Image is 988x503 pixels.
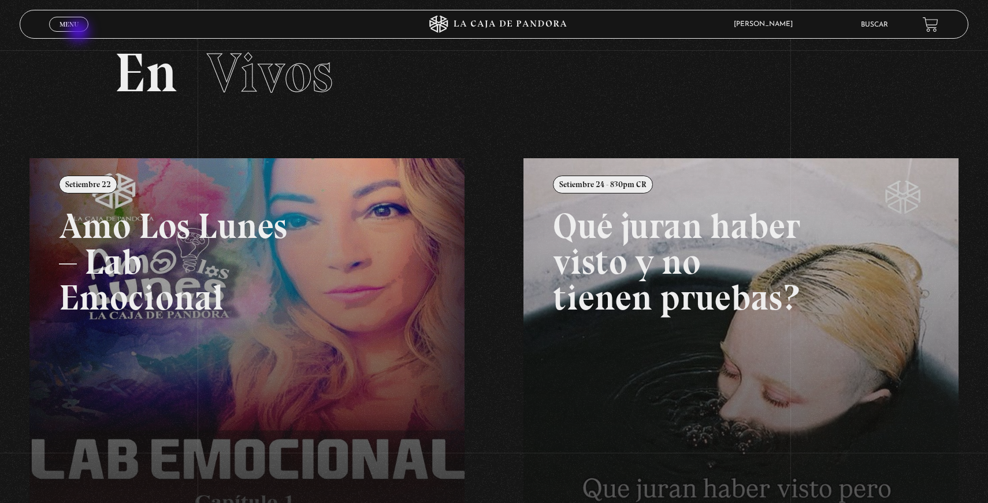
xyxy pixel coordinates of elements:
span: Menu [60,21,79,28]
h2: En [114,46,873,100]
span: Vivos [207,40,333,106]
span: [PERSON_NAME] [728,21,804,28]
a: View your shopping cart [923,17,938,32]
span: Cerrar [55,31,83,39]
a: Buscar [861,21,888,28]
